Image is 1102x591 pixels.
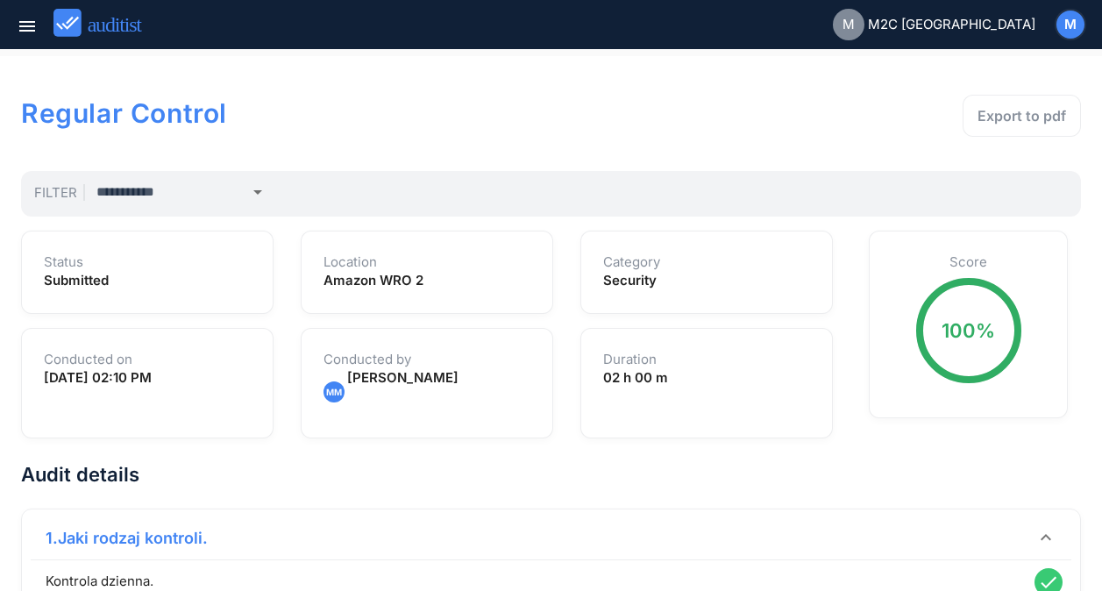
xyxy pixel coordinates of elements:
[963,95,1081,137] button: Export to pdf
[892,253,1045,271] h1: Score
[17,16,38,37] i: menu
[323,272,423,288] strong: Amazon WRO 2
[44,253,251,271] h1: Status
[603,272,657,288] strong: Security
[247,182,268,203] i: arrow_drop_down
[323,253,530,271] h1: Location
[603,253,810,271] h1: Category
[603,369,668,386] strong: 02 h 00 m
[21,460,1081,488] h2: Audit details
[53,9,158,38] img: auditist_logo_new.svg
[34,184,85,201] span: Filter
[842,15,855,35] span: M
[1055,9,1086,40] button: M
[603,351,810,368] h1: Duration
[942,317,995,345] div: 100%
[46,529,208,547] strong: 1.Jaki rodzaj kontroli.
[1064,15,1077,35] span: M
[978,105,1066,126] div: Export to pdf
[326,382,342,402] span: MM
[44,369,152,386] strong: [DATE] 02:10 PM
[21,95,657,132] h1: Regular Control
[347,369,459,386] span: [PERSON_NAME]
[44,351,251,368] h1: Conducted on
[1035,527,1056,548] i: keyboard_arrow_down
[868,15,1035,35] span: M2C [GEOGRAPHIC_DATA]
[44,272,109,288] strong: Submitted
[323,351,530,368] h1: Conducted by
